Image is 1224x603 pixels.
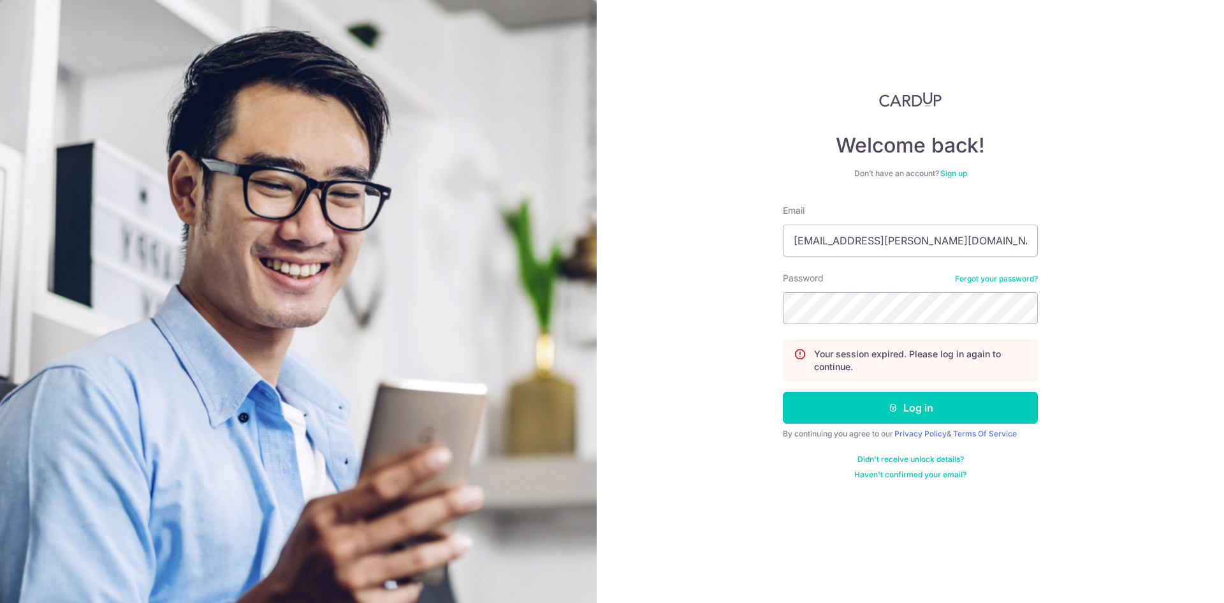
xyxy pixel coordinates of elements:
input: Enter your Email [783,225,1038,257]
a: Haven't confirmed your email? [854,470,966,480]
a: Didn't receive unlock details? [857,454,964,465]
a: Forgot your password? [955,274,1038,284]
img: CardUp Logo [879,92,942,107]
p: Your session expired. Please log in again to continue. [814,348,1027,373]
label: Email [783,204,805,217]
a: Terms Of Service [953,429,1017,438]
div: Don’t have an account? [783,168,1038,179]
h4: Welcome back! [783,133,1038,158]
a: Privacy Policy [894,429,947,438]
a: Sign up [940,168,967,178]
button: Log in [783,392,1038,424]
label: Password [783,272,824,285]
div: By continuing you agree to our & [783,429,1038,439]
